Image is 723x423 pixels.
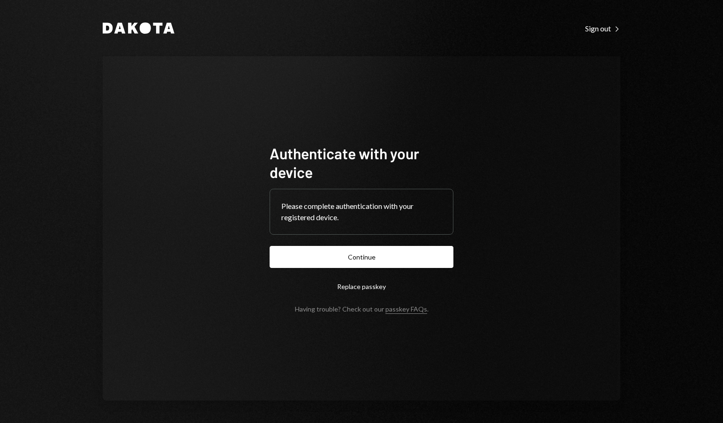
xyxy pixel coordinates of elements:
[585,23,620,33] a: Sign out
[270,246,453,268] button: Continue
[295,305,429,313] div: Having trouble? Check out our .
[281,200,442,223] div: Please complete authentication with your registered device.
[270,144,453,181] h1: Authenticate with your device
[385,305,427,314] a: passkey FAQs
[585,24,620,33] div: Sign out
[270,275,453,297] button: Replace passkey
